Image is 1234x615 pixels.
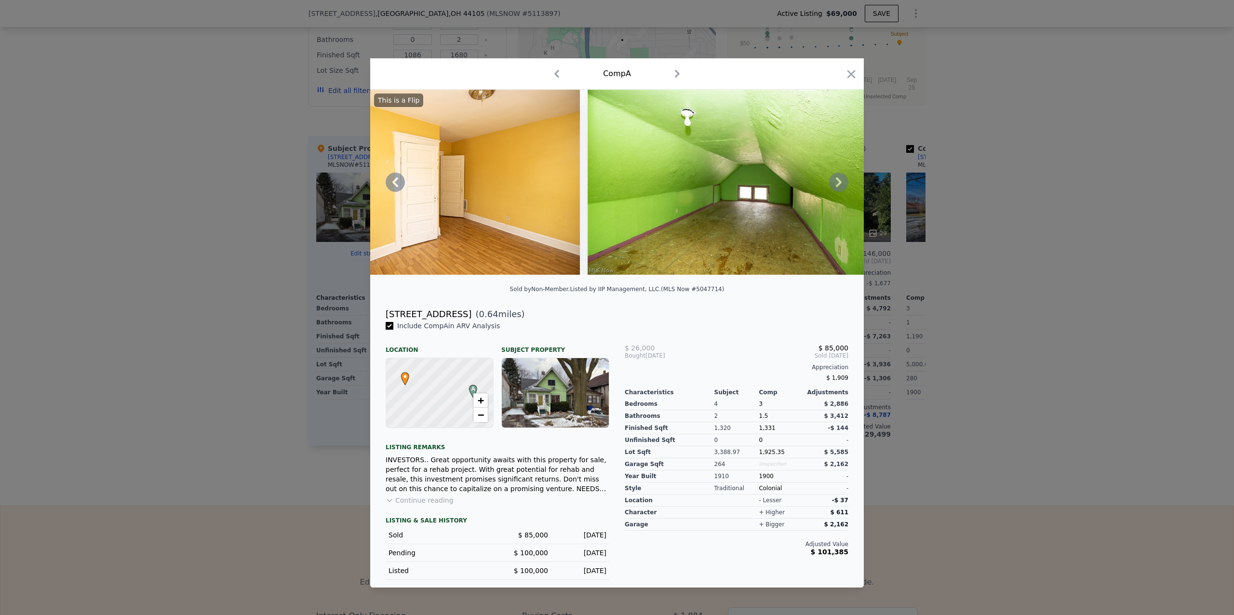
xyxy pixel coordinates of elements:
[501,338,609,354] div: Subject Property
[824,521,848,528] span: $ 2,162
[386,455,609,494] div: INVESTORS.. Great opportunity awaits with this property for sale, perfect for a rehab project. Wi...
[625,434,714,446] div: Unfinished Sqft
[625,540,848,548] div: Adjusted Value
[518,531,548,539] span: $ 85,000
[625,398,714,410] div: Bedrooms
[478,409,484,421] span: −
[804,434,848,446] div: -
[714,470,759,482] div: 1910
[399,372,404,378] div: •
[824,461,848,468] span: $ 2,162
[714,434,759,446] div: 0
[811,548,848,556] span: $ 101,385
[510,286,570,293] div: Sold by Non-Member .
[399,369,412,384] span: •
[759,388,804,396] div: Comp
[386,307,471,321] div: [STREET_ADDRESS]
[386,338,494,354] div: Location
[625,470,714,482] div: Year Built
[714,422,759,434] div: 1,320
[389,548,490,558] div: Pending
[389,566,490,575] div: Listed
[302,90,580,275] img: Property Img
[625,422,714,434] div: Finished Sqft
[479,309,498,319] span: 0.64
[570,286,724,293] div: Listed by IIP Management, LLC. (MLS Now #5047714)
[714,398,759,410] div: 4
[386,436,609,451] div: Listing remarks
[467,385,472,390] div: A
[625,482,714,495] div: Style
[588,90,865,275] img: Property Img
[824,401,848,407] span: $ 2,886
[830,509,848,516] span: $ 611
[714,410,759,422] div: 2
[386,495,454,505] button: Continue reading
[556,548,606,558] div: [DATE]
[759,425,775,431] span: 1,331
[625,495,714,507] div: location
[603,68,631,80] div: Comp A
[625,352,645,360] span: Bought
[804,482,848,495] div: -
[714,482,759,495] div: Traditional
[625,458,714,470] div: Garage Sqft
[759,458,804,470] div: Unspecified
[625,507,714,519] div: character
[759,521,784,528] div: + bigger
[467,385,480,393] span: A
[759,470,804,482] div: 1900
[625,363,848,371] div: Appreciation
[714,446,759,458] div: 3,388.97
[625,388,714,396] div: Characteristics
[514,567,548,575] span: $ 100,000
[699,352,848,360] span: Sold [DATE]
[759,410,804,422] div: 1.5
[471,307,524,321] span: ( miles)
[714,388,759,396] div: Subject
[556,566,606,575] div: [DATE]
[759,437,763,443] span: 0
[625,352,699,360] div: [DATE]
[625,519,714,531] div: garage
[759,496,781,504] div: - lesser
[625,446,714,458] div: Lot Sqft
[473,408,488,422] a: Zoom out
[759,508,785,516] div: + higher
[826,374,848,381] span: $ 1,909
[828,425,848,431] span: -$ 144
[824,449,848,455] span: $ 5,585
[386,517,609,526] div: LISTING & SALE HISTORY
[625,344,655,352] span: $ 26,000
[804,388,848,396] div: Adjustments
[759,482,804,495] div: Colonial
[389,530,490,540] div: Sold
[556,530,606,540] div: [DATE]
[478,394,484,406] span: +
[514,549,548,557] span: $ 100,000
[759,449,784,455] span: 1,925.35
[804,470,848,482] div: -
[818,344,848,352] span: $ 85,000
[374,94,423,107] div: This is a Flip
[393,322,504,330] span: Include Comp A in ARV Analysis
[625,410,714,422] div: Bathrooms
[473,393,488,408] a: Zoom in
[759,401,763,407] span: 3
[714,458,759,470] div: 264
[824,413,848,419] span: $ 3,412
[832,497,848,504] span: -$ 37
